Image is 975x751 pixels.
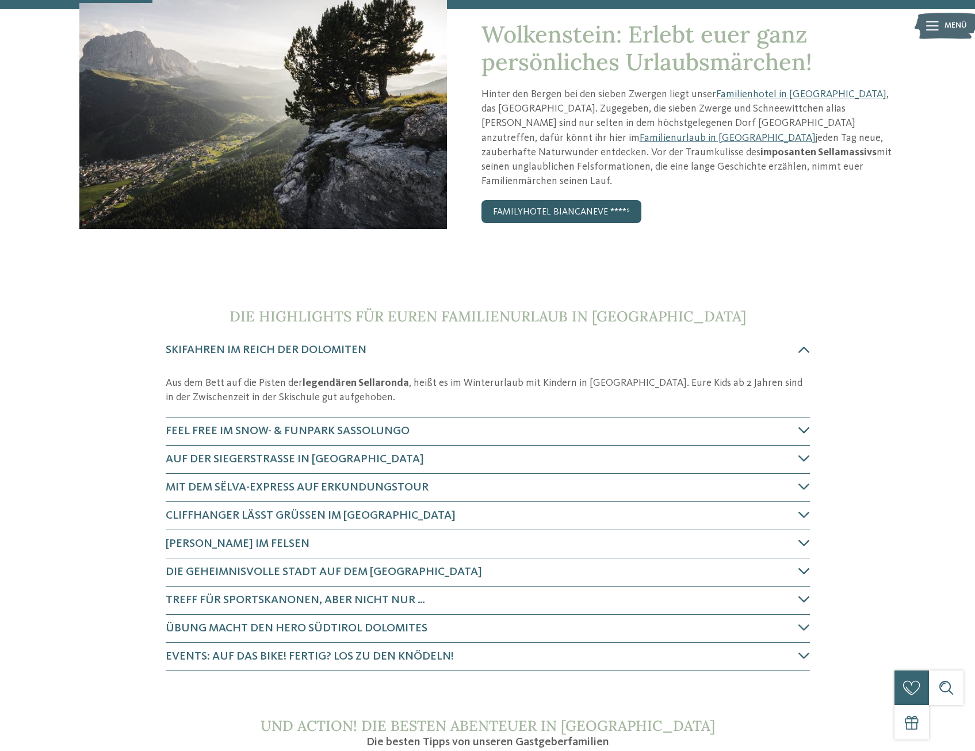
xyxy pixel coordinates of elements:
span: Events: Auf das Bike! Fertig? Los zu den Knödeln! [166,651,454,662]
span: [PERSON_NAME] im Felsen [166,538,309,550]
span: Die besten Tipps von unseren Gastgeberfamilien [366,737,609,748]
span: Die geheimnisvolle Stadt auf dem [GEOGRAPHIC_DATA] [166,566,482,578]
a: Familienhotel in [GEOGRAPHIC_DATA] [716,89,886,99]
p: Aus dem Bett auf die Pisten der , heißt es im Winterurlaub mit Kindern in [GEOGRAPHIC_DATA]. Eure... [166,376,810,405]
span: Wolkenstein: Erlebt euer ganz persönliches Urlaubsmärchen! [481,20,812,76]
span: Skifahren im Reich der Dolomiten [166,344,366,356]
span: Treff für Sportskanonen, aber nicht nur … [166,595,425,606]
span: Cliffhanger lässt grüßen im [GEOGRAPHIC_DATA] [166,510,456,522]
span: Und Action! Die besten Abenteuer in [GEOGRAPHIC_DATA] [261,716,715,735]
strong: legendären Sellaronda [303,378,409,388]
span: Die Highlights für euren Familienurlaub in [GEOGRAPHIC_DATA] [230,307,746,325]
span: Mit dem Sëlva-Express auf Erkundungstour [166,482,429,493]
a: Familyhotel Biancaneve ****ˢ [481,200,641,223]
span: Übung macht den HERO Südtirol Dolomites [166,623,427,634]
span: Feel free im Snow- & Funpark Sassolungo [166,426,410,437]
strong: imposanten Sellamassivs [760,147,877,158]
a: Familienurlaub in [GEOGRAPHIC_DATA] [640,133,816,143]
span: Auf der Siegerstraße in [GEOGRAPHIC_DATA] [166,454,424,465]
p: Hinter den Bergen bei den sieben Zwergen liegt unser , das [GEOGRAPHIC_DATA]. Zugegeben, die sieb... [481,87,896,189]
